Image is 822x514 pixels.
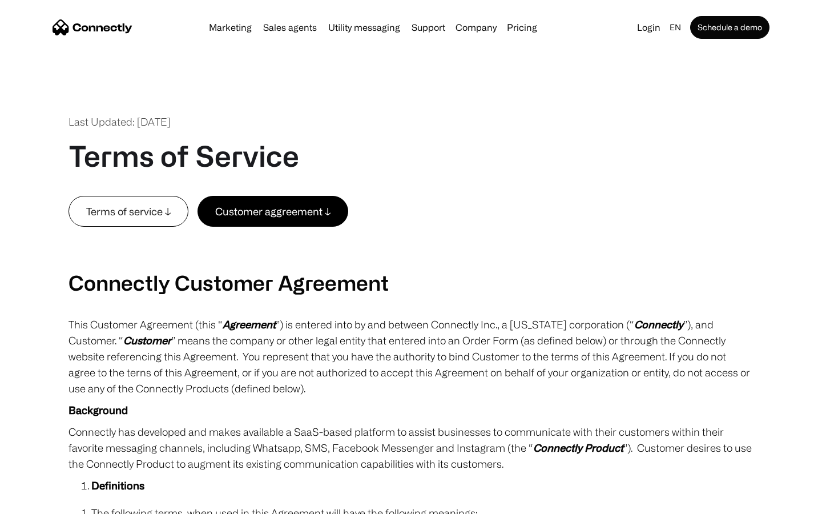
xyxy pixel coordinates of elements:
[23,494,68,510] ul: Language list
[634,319,683,330] em: Connectly
[690,16,769,39] a: Schedule a demo
[86,203,171,219] div: Terms of service ↓
[223,319,276,330] em: Agreement
[407,23,450,32] a: Support
[68,114,171,130] div: Last Updated: [DATE]
[68,404,128,416] strong: Background
[456,19,497,35] div: Company
[68,270,753,295] h2: Connectly Customer Agreement
[632,19,665,35] a: Login
[204,23,256,32] a: Marketing
[91,480,144,491] strong: Definitions
[123,335,171,346] em: Customer
[259,23,321,32] a: Sales agents
[670,19,681,35] div: en
[215,203,331,219] div: Customer aggreement ↓
[68,248,753,264] p: ‍
[68,227,753,243] p: ‍
[502,23,542,32] a: Pricing
[68,316,753,396] p: This Customer Agreement (this “ ”) is entered into by and between Connectly Inc., a [US_STATE] co...
[68,424,753,472] p: Connectly has developed and makes available a SaaS-based platform to assist businesses to communi...
[324,23,405,32] a: Utility messaging
[533,442,623,453] em: Connectly Product
[68,139,299,173] h1: Terms of Service
[11,493,68,510] aside: Language selected: English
